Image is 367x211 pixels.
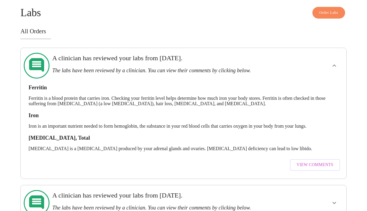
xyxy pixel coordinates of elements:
[290,159,340,171] button: View Comments
[52,67,283,74] h3: The labs have been reviewed by a clinician. You can view their comments by clicking below.
[20,7,346,19] h4: Labs
[52,192,283,199] h3: A clinician has reviewed your labs from [DATE].
[29,146,338,151] p: [MEDICAL_DATA] is a [MEDICAL_DATA] produced by your adrenal glands and ovaries. [MEDICAL_DATA] de...
[20,28,346,35] h3: All Orders
[52,54,283,62] h3: A clinician has reviewed your labs from [DATE].
[312,7,345,19] button: Order Labs
[29,112,338,119] h3: Iron
[319,9,338,16] span: Order Labs
[29,96,338,106] p: Ferritin is a blood protein that carries iron. Checking your ferritin level helps determine how m...
[288,156,341,174] a: View Comments
[52,205,283,211] h3: The labs have been reviewed by a clinician. You can view their comments by clicking below.
[327,58,341,73] button: show more
[29,135,338,141] h3: [MEDICAL_DATA], Total
[29,85,338,91] h3: Ferritin
[29,123,338,129] p: Iron is an important nutrient needed to form hemoglobin, the substance in your red blood cells th...
[296,161,333,169] span: View Comments
[327,196,341,210] button: show more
